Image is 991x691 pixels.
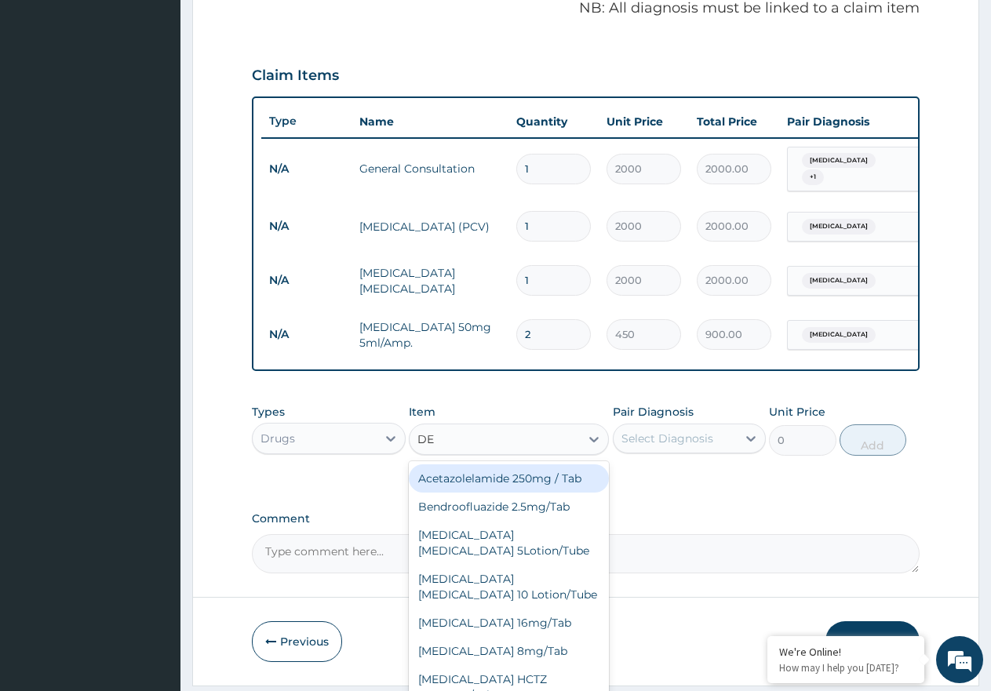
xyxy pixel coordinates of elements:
span: [MEDICAL_DATA] [802,219,876,235]
label: Item [409,404,435,420]
p: How may I help you today? [779,661,913,675]
td: [MEDICAL_DATA] 50mg 5ml/Amp. [352,311,508,358]
th: Pair Diagnosis [779,106,952,137]
th: Type [261,107,352,136]
div: Chat with us now [82,88,264,108]
button: Previous [252,621,342,662]
th: Unit Price [599,106,689,137]
th: Quantity [508,106,599,137]
span: + 1 [802,169,824,185]
div: Minimize live chat window [257,8,295,45]
div: Drugs [261,431,295,446]
td: N/A [261,266,352,295]
th: Total Price [689,106,779,137]
div: Acetazolelamide 250mg / Tab [409,464,609,493]
td: General Consultation [352,153,508,184]
th: Name [352,106,508,137]
label: Comment [252,512,920,526]
textarea: Type your message and hit 'Enter' [8,428,299,483]
button: Add [840,424,906,456]
label: Unit Price [769,404,825,420]
td: [MEDICAL_DATA] [MEDICAL_DATA] [352,257,508,304]
td: N/A [261,155,352,184]
div: [MEDICAL_DATA] 16mg/Tab [409,609,609,637]
td: N/A [261,212,352,241]
span: [MEDICAL_DATA] [802,327,876,343]
div: [MEDICAL_DATA] [MEDICAL_DATA] 10 Lotion/Tube [409,565,609,609]
span: We're online! [91,198,217,356]
button: Submit [825,621,920,662]
div: Bendroofluazide 2.5mg/Tab [409,493,609,521]
div: Select Diagnosis [621,431,713,446]
h3: Claim Items [252,67,339,85]
span: [MEDICAL_DATA] [802,153,876,169]
label: Pair Diagnosis [613,404,694,420]
img: d_794563401_company_1708531726252_794563401 [29,78,64,118]
label: Types [252,406,285,419]
div: We're Online! [779,645,913,659]
div: [MEDICAL_DATA] 8mg/Tab [409,637,609,665]
td: [MEDICAL_DATA] (PCV) [352,211,508,242]
td: N/A [261,320,352,349]
div: [MEDICAL_DATA] [MEDICAL_DATA] 5Lotion/Tube [409,521,609,565]
span: [MEDICAL_DATA] [802,273,876,289]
